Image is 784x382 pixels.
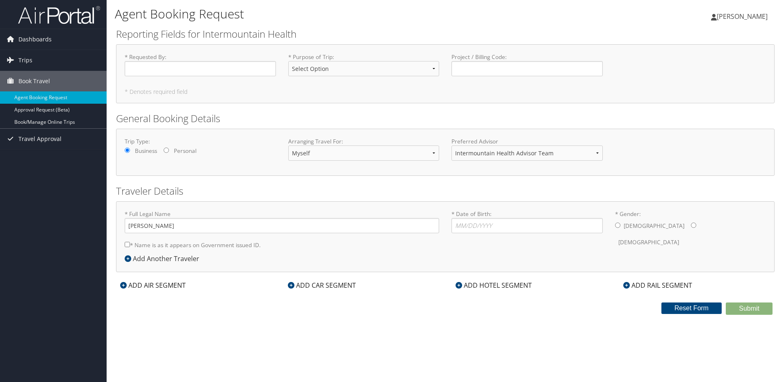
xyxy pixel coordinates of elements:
img: airportal-logo.png [18,5,100,25]
label: [DEMOGRAPHIC_DATA] [618,234,679,250]
label: * Purpose of Trip : [288,53,440,83]
span: Trips [18,50,32,70]
label: * Gender: [615,210,766,250]
input: Project / Billing Code: [451,61,603,76]
label: Project / Billing Code : [451,53,603,76]
div: ADD AIR SEGMENT [116,280,190,290]
label: [DEMOGRAPHIC_DATA] [624,218,684,234]
h1: Agent Booking Request [115,5,556,23]
label: * Full Legal Name [125,210,439,233]
input: * Gender:[DEMOGRAPHIC_DATA][DEMOGRAPHIC_DATA] [691,223,696,228]
div: ADD HOTEL SEGMENT [451,280,536,290]
input: * Name is as it appears on Government issued ID. [125,242,130,247]
span: Book Travel [18,71,50,91]
label: * Name is as it appears on Government issued ID. [125,237,261,252]
label: Personal [174,147,196,155]
button: Reset Form [661,302,722,314]
div: ADD RAIL SEGMENT [619,280,696,290]
label: Arranging Travel For: [288,137,440,146]
div: ADD CAR SEGMENT [284,280,360,290]
label: Trip Type: [125,137,276,146]
span: Travel Approval [18,129,62,149]
div: Add Another Traveler [125,254,203,264]
span: Dashboards [18,29,52,50]
input: * Gender:[DEMOGRAPHIC_DATA][DEMOGRAPHIC_DATA] [615,223,620,228]
label: Business [135,147,157,155]
span: [PERSON_NAME] [717,12,768,21]
label: * Requested By : [125,53,276,76]
label: * Date of Birth: [451,210,603,233]
label: Preferred Advisor [451,137,603,146]
h2: Traveler Details [116,184,775,198]
input: * Date of Birth: [451,218,603,233]
input: * Requested By: [125,61,276,76]
h5: * Denotes required field [125,89,766,95]
select: * Purpose of Trip: [288,61,440,76]
a: [PERSON_NAME] [711,4,776,29]
button: Submit [726,302,773,315]
h2: Reporting Fields for Intermountain Health [116,27,775,41]
h2: General Booking Details [116,111,775,125]
input: * Full Legal Name [125,218,439,233]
